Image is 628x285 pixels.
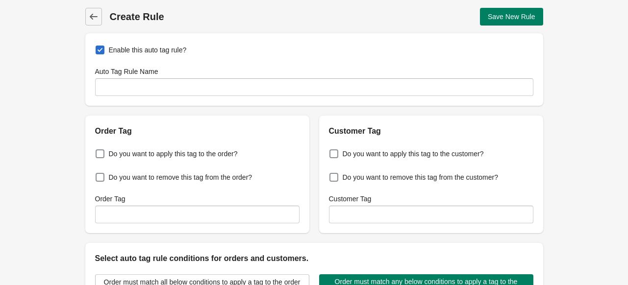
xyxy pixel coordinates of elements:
[95,253,533,264] h2: Select auto tag rule conditions for orders and customers.
[109,172,252,182] span: Do you want to remove this tag from the order?
[95,194,126,204] label: Order Tag
[329,125,533,137] h2: Customer Tag
[480,8,543,25] button: Save New Rule
[329,194,372,204] label: Customer Tag
[95,125,300,137] h2: Order Tag
[110,10,314,24] h1: Create Rule
[343,149,484,159] span: Do you want to apply this tag to the customer?
[109,45,187,55] span: Enable this auto tag rule?
[343,172,498,182] span: Do you want to remove this tag from the customer?
[488,13,535,21] span: Save New Rule
[109,149,238,159] span: Do you want to apply this tag to the order?
[95,67,158,76] label: Auto Tag Rule Name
